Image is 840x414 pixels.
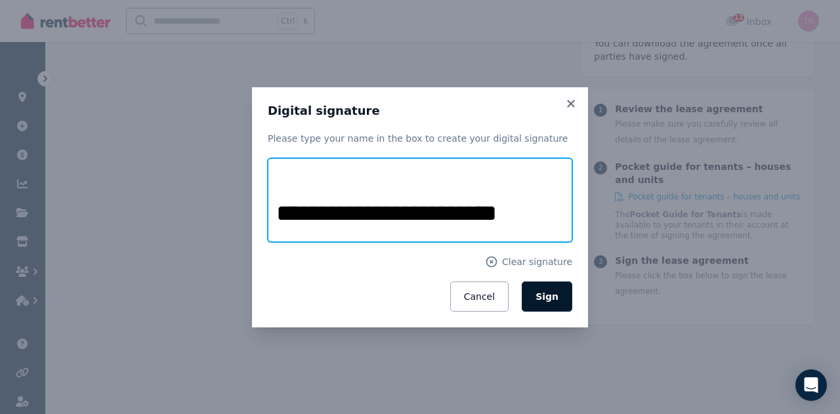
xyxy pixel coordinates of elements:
[268,132,572,145] p: Please type your name in the box to create your digital signature
[450,281,509,312] button: Cancel
[795,369,827,401] div: Open Intercom Messenger
[522,281,572,312] button: Sign
[268,103,572,119] h3: Digital signature
[535,291,558,302] span: Sign
[502,255,572,268] span: Clear signature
